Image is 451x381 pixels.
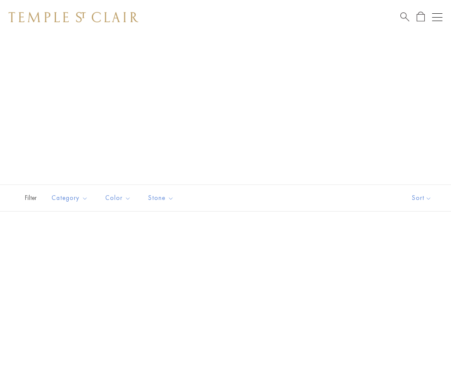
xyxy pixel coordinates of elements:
[99,188,137,208] button: Color
[47,193,94,203] span: Category
[9,12,138,22] img: Temple St. Clair
[101,193,137,203] span: Color
[142,188,180,208] button: Stone
[400,12,409,22] a: Search
[45,188,94,208] button: Category
[144,193,180,203] span: Stone
[417,12,425,22] a: Open Shopping Bag
[432,12,442,22] button: Open navigation
[393,185,451,211] button: Show sort by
